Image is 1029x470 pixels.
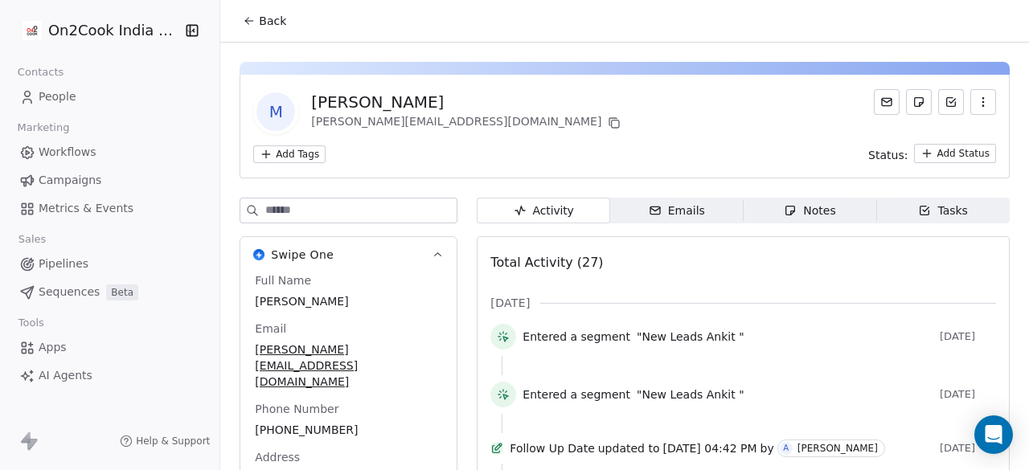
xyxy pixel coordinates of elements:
[255,422,442,438] span: [PHONE_NUMBER]
[252,449,303,465] span: Address
[940,330,996,343] span: [DATE]
[784,202,835,219] div: Notes
[11,227,53,251] span: Sales
[233,6,296,35] button: Back
[39,255,88,272] span: Pipelines
[311,91,624,113] div: [PERSON_NAME]
[311,113,624,133] div: [PERSON_NAME][EMAIL_ADDRESS][DOMAIN_NAME]
[797,443,878,454] div: [PERSON_NAME]
[256,92,295,131] span: M
[48,20,181,41] span: On2Cook India Pvt. Ltd.
[252,272,314,288] span: Full Name
[39,367,92,384] span: AI Agents
[13,279,207,305] a: SequencesBeta
[523,386,630,403] span: Entered a segment
[13,139,207,166] a: Workflows
[490,255,603,270] span: Total Activity (27)
[783,442,789,455] div: A
[760,440,774,456] span: by
[940,388,996,401] span: [DATE]
[523,329,630,345] span: Entered a segment
[13,334,207,361] a: Apps
[271,247,334,263] span: Swipe One
[259,13,286,29] span: Back
[106,284,138,300] span: Beta
[255,293,442,309] span: [PERSON_NAME]
[649,202,705,219] div: Emails
[39,339,67,356] span: Apps
[120,435,210,448] a: Help & Support
[637,329,744,345] span: "New Leads Ankit "
[19,17,174,44] button: On2Cook India Pvt. Ltd.
[39,88,76,105] span: People
[39,200,133,217] span: Metrics & Events
[240,237,457,272] button: Swipe OneSwipe One
[252,401,342,417] span: Phone Number
[598,440,660,456] span: updated to
[39,284,100,300] span: Sequences
[662,440,756,456] span: [DATE] 04:42 PM
[39,172,101,189] span: Campaigns
[252,321,289,337] span: Email
[13,84,207,110] a: People
[510,440,594,456] span: Follow Up Date
[253,249,264,260] img: Swipe One
[10,116,76,140] span: Marketing
[637,386,744,403] span: "New Leads Ankit "
[136,435,210,448] span: Help & Support
[490,295,530,311] span: [DATE]
[11,311,51,335] span: Tools
[918,202,968,219] div: Tasks
[13,251,207,277] a: Pipelines
[39,144,96,161] span: Workflows
[940,442,996,455] span: [DATE]
[974,415,1013,454] div: Open Intercom Messenger
[255,341,442,390] span: [PERSON_NAME][EMAIL_ADDRESS][DOMAIN_NAME]
[253,145,326,163] button: Add Tags
[914,144,996,163] button: Add Status
[23,21,42,40] img: on2cook%20logo-04%20copy.jpg
[10,60,71,84] span: Contacts
[13,195,207,222] a: Metrics & Events
[13,167,207,194] a: Campaigns
[868,147,908,163] span: Status:
[13,362,207,389] a: AI Agents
